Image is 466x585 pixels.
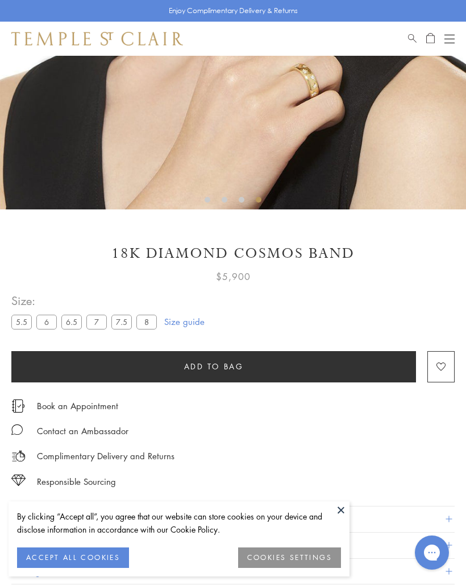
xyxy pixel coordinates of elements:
[86,315,107,329] label: 7
[11,351,416,382] button: Add to bag
[11,399,25,413] img: icon_appointment.svg
[111,315,132,329] label: 7.5
[37,424,128,438] div: Contact an Ambassador
[11,291,161,310] span: Size:
[61,315,82,329] label: 6.5
[216,269,251,284] span: $5,900
[11,244,455,263] h1: 18K Diamond Cosmos Band
[408,32,417,46] a: Search
[11,424,23,435] img: MessageIcon-01_2.svg
[37,475,116,489] div: Responsible Sourcing
[37,449,174,463] p: Complimentary Delivery and Returns
[409,532,455,574] iframe: Gorgias live chat messenger
[37,399,118,412] a: Book an Appointment
[444,32,455,46] button: Open navigation
[426,32,435,46] a: Open Shopping Bag
[184,360,244,373] span: Add to bag
[11,315,32,329] label: 5.5
[17,547,129,568] button: ACCEPT ALL COOKIES
[164,316,205,327] a: Size guide
[11,475,26,486] img: icon_sourcing.svg
[11,449,26,463] img: icon_delivery.svg
[36,315,57,329] label: 6
[136,315,157,329] label: 8
[238,547,341,568] button: COOKIES SETTINGS
[11,32,183,46] img: Temple St. Clair
[17,510,341,536] div: By clicking “Accept all”, you agree that our website can store cookies on your device and disclos...
[169,5,298,17] p: Enjoy Complimentary Delivery & Returns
